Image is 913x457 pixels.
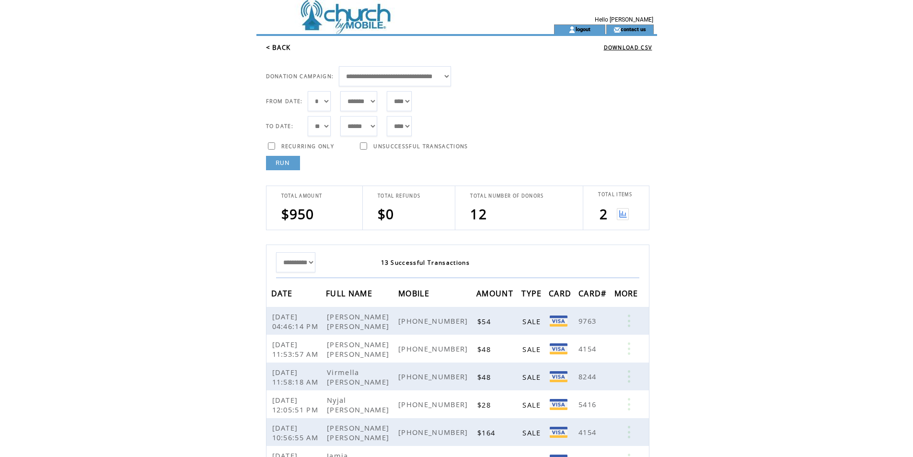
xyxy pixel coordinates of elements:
[477,428,497,437] span: $164
[600,205,608,223] span: 2
[477,344,493,354] span: $48
[281,193,323,199] span: TOTAL AMOUNT
[522,428,543,437] span: SALE
[272,340,321,359] span: [DATE] 11:53:57 AM
[266,98,303,105] span: FROM DATE:
[550,316,567,327] img: VISA
[266,43,291,52] a: < BACK
[272,395,321,414] span: [DATE] 12:05:51 PM
[522,400,543,410] span: SALE
[266,73,334,80] span: DONATION CAMPAIGN:
[327,312,392,331] span: [PERSON_NAME] [PERSON_NAME]
[271,286,295,304] span: DATE
[521,290,544,296] a: TYPE
[568,26,576,34] img: account_icon.gif
[550,399,567,410] img: Visa
[326,286,375,304] span: FULL NAME
[266,156,300,170] a: RUN
[549,290,574,296] a: CARD
[550,427,567,438] img: Visa
[327,340,392,359] span: [PERSON_NAME] [PERSON_NAME]
[604,44,652,51] a: DOWNLOAD CSV
[470,205,487,223] span: 12
[398,399,471,409] span: [PHONE_NUMBER]
[595,16,653,23] span: Hello [PERSON_NAME]
[521,286,544,304] span: TYPE
[327,395,392,414] span: Nyjal [PERSON_NAME]
[398,372,471,381] span: [PHONE_NUMBER]
[381,258,470,267] span: 13 Successful Transactions
[476,290,516,296] a: AMOUNT
[598,191,632,198] span: TOTAL ITEMS
[326,290,375,296] a: FULL NAME
[398,290,432,296] a: MOBILE
[272,312,321,331] span: [DATE] 04:46:14 PM
[281,205,314,223] span: $950
[272,423,321,442] span: [DATE] 10:56:55 AM
[398,316,471,326] span: [PHONE_NUMBER]
[398,427,471,437] span: [PHONE_NUMBER]
[266,123,294,129] span: TO DATE:
[621,26,646,32] a: contact us
[477,400,493,410] span: $28
[271,290,295,296] a: DATE
[327,367,392,387] span: Virmella [PERSON_NAME]
[522,372,543,382] span: SALE
[281,143,335,150] span: RECURRING ONLY
[549,286,574,304] span: CARD
[476,286,516,304] span: AMOUNT
[617,208,629,220] img: View graph
[578,372,599,381] span: 8244
[378,193,420,199] span: TOTAL REFUNDS
[578,399,599,409] span: 5416
[578,290,609,296] a: CARD#
[578,316,599,326] span: 9763
[578,344,599,353] span: 4154
[522,344,543,354] span: SALE
[578,286,609,304] span: CARD#
[522,316,543,326] span: SALE
[550,371,567,382] img: Visa
[578,427,599,437] span: 4154
[477,316,493,326] span: $54
[614,286,641,304] span: MORE
[470,193,543,199] span: TOTAL NUMBER OF DONORS
[576,26,590,32] a: logout
[550,343,567,354] img: Visa
[378,205,394,223] span: $0
[272,367,321,387] span: [DATE] 11:58:18 AM
[477,372,493,382] span: $48
[613,26,621,34] img: contact_us_icon.gif
[373,143,468,150] span: UNSUCCESSFUL TRANSACTIONS
[327,423,392,442] span: [PERSON_NAME] [PERSON_NAME]
[398,344,471,353] span: [PHONE_NUMBER]
[398,286,432,304] span: MOBILE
